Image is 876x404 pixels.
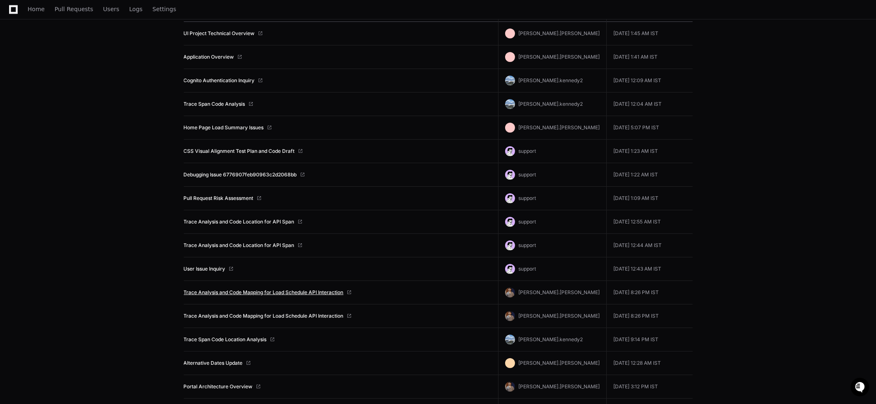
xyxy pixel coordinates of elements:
span: support [518,266,536,272]
span: [PERSON_NAME].[PERSON_NAME] [518,124,600,131]
img: PlayerZero [8,8,25,25]
img: 153204938 [505,76,515,86]
span: [PERSON_NAME].[PERSON_NAME] [518,54,600,60]
td: [DATE] 12:43 AM IST [607,257,693,281]
button: Start new chat [140,64,150,74]
span: support [518,171,536,178]
iframe: Open customer support [850,377,872,399]
span: Home [28,7,45,12]
a: Portal Architecture Overview [184,383,253,390]
td: [DATE] 1:22 AM IST [607,163,693,187]
td: [DATE] 1:41 AM IST [607,45,693,69]
div: We're offline, we'll be back soon [28,70,108,76]
a: Trace Span Code Location Analysis [184,336,267,343]
div: Start new chat [28,62,135,70]
td: [DATE] 12:09 AM IST [607,69,693,93]
button: See all [128,88,150,98]
img: 176496148 [505,382,515,392]
td: [DATE] 5:07 PM IST [607,116,693,140]
td: [DATE] 8:26 PM IST [607,304,693,328]
img: 1736555170064-99ba0984-63c1-480f-8ee9-699278ef63ed [8,62,23,76]
div: Welcome [8,33,150,46]
span: [PERSON_NAME].[PERSON_NAME] [518,313,600,319]
img: avatar [505,217,515,227]
span: Users [103,7,119,12]
span: Settings [152,7,176,12]
span: support [518,148,536,154]
a: Application Overview [184,54,234,60]
span: [PERSON_NAME].kennedy2 [518,101,583,107]
span: [PERSON_NAME].[PERSON_NAME] [518,360,600,366]
span: support [518,242,536,248]
img: 153204938 [505,99,515,109]
span: [PERSON_NAME].[PERSON_NAME] [518,383,600,390]
span: [PERSON_NAME].[PERSON_NAME] [518,30,600,36]
a: Trace Analysis and Code Mapping for Load Schedule API Interaction [184,313,344,319]
a: Powered byPylon [58,129,100,135]
a: Pull Request Risk Assessment [184,195,254,202]
td: [DATE] 9:14 PM IST [607,328,693,352]
a: User Issue Inquiry [184,266,226,272]
img: avatar [505,193,515,203]
td: [DATE] 1:09 AM IST [607,187,693,210]
a: Home Page Load Summary Issues [184,124,264,131]
a: CSS Visual Alignment Test Plan and Code Draft [184,148,295,154]
a: Trace Analysis and Code Location for API Span [184,242,294,249]
span: • [76,111,79,117]
div: Past conversations [8,90,55,97]
a: Cognito Authentication Inquiry [184,77,255,84]
td: [DATE] 1:45 AM IST [607,22,693,45]
span: Logs [129,7,142,12]
a: Alternative Dates Update [184,360,243,366]
span: Mr [PERSON_NAME] [26,111,75,117]
img: 176496148 [505,311,515,321]
img: Mr Abhinav Kumar [8,103,21,116]
span: [PERSON_NAME].[PERSON_NAME] [518,289,600,295]
span: [PERSON_NAME].kennedy2 [518,336,583,342]
td: [DATE] 3:12 PM IST [607,375,693,399]
td: [DATE] 12:55 AM IST [607,210,693,234]
span: [PERSON_NAME].kennedy2 [518,77,583,83]
span: support [518,219,536,225]
img: avatar [505,264,515,274]
img: 153204938 [505,335,515,345]
a: Trace Span Code Analysis [184,101,245,107]
td: [DATE] 12:44 AM IST [607,234,693,257]
td: [DATE] 8:26 PM IST [607,281,693,304]
a: Trace Analysis and Code Mapping for Load Schedule API Interaction [184,289,344,296]
td: [DATE] 12:28 AM IST [607,352,693,375]
td: [DATE] 1:23 AM IST [607,140,693,163]
span: [DATE] [81,111,98,117]
img: 176496148 [505,288,515,297]
img: avatar [505,146,515,156]
span: support [518,195,536,201]
img: avatar [505,170,515,180]
a: Debugging Issue 6776907feb90963c2d2068bb [184,171,297,178]
span: Pylon [82,129,100,135]
td: [DATE] 12:04 AM IST [607,93,693,116]
span: Pull Requests [55,7,93,12]
a: UI Project Technical Overview [184,30,255,37]
img: avatar [505,240,515,250]
a: Trace Analysis and Code Location for API Span [184,219,294,225]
